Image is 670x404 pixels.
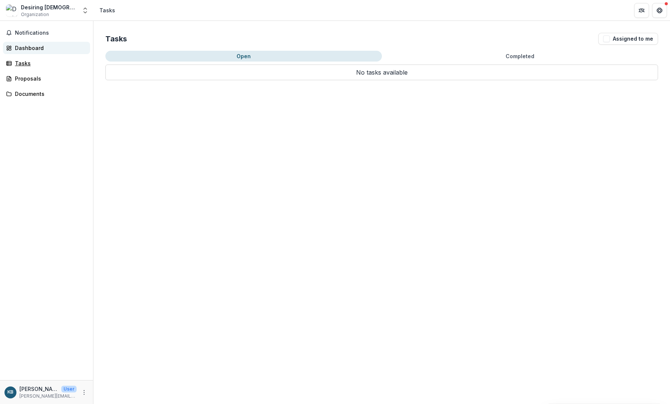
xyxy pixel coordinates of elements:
div: Dashboard [15,44,84,52]
a: Dashboard [3,42,90,54]
h2: Tasks [105,34,127,43]
p: User [61,386,77,392]
div: Desiring [DEMOGRAPHIC_DATA] [21,3,77,11]
button: Partners [634,3,649,18]
div: Documents [15,90,84,98]
div: Katie Burns [7,390,13,395]
button: More [80,388,89,397]
button: Notifications [3,27,90,39]
img: Desiring God [6,4,18,16]
nav: breadcrumb [96,5,118,16]
a: Tasks [3,57,90,69]
p: [PERSON_NAME][EMAIL_ADDRESS][PERSON_NAME][DOMAIN_NAME] [19,393,77,400]
button: Open entity switcher [80,3,90,18]
span: Organization [21,11,49,18]
div: Proposals [15,75,84,82]
button: Open [105,51,382,62]
button: Completed [382,51,658,62]
p: No tasks available [105,65,658,80]
a: Documents [3,88,90,100]
button: Assigned to me [598,33,658,45]
p: [PERSON_NAME] [19,385,58,393]
a: Proposals [3,72,90,85]
button: Get Help [652,3,667,18]
div: Tasks [99,6,115,14]
div: Tasks [15,59,84,67]
span: Notifications [15,30,87,36]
